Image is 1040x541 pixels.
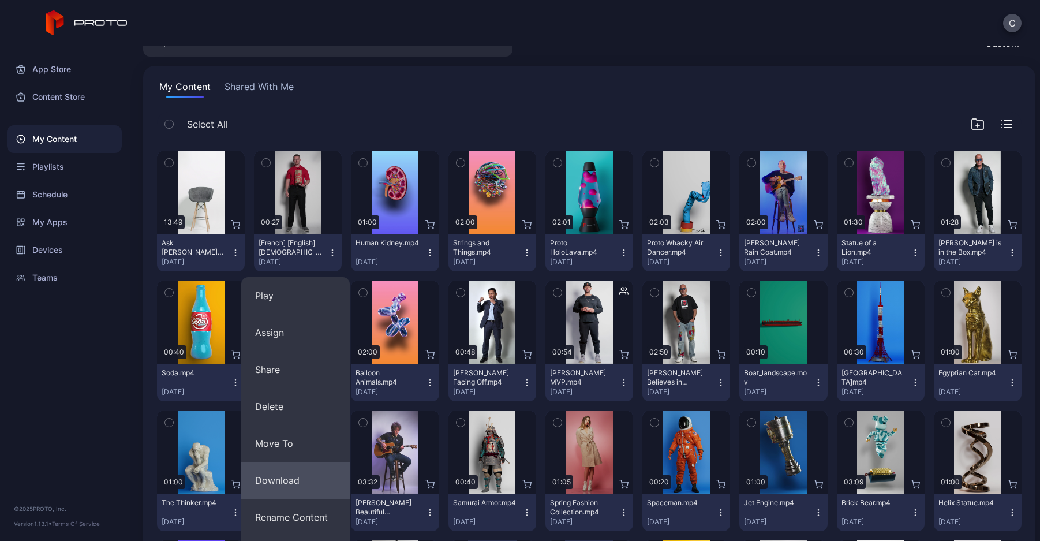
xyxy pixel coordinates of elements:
[647,498,710,508] div: Spaceman.mp4
[7,264,122,292] a: Teams
[545,234,633,271] button: Proto HoloLava.mp4[DATE]
[647,258,716,267] div: [DATE]
[162,387,231,397] div: [DATE]
[938,368,1002,378] div: Egyptian Cat.mp4
[187,117,228,131] span: Select All
[453,387,522,397] div: [DATE]
[841,258,911,267] div: [DATE]
[841,387,911,397] div: [DATE]
[453,498,517,508] div: Samurai Armor.mp4
[841,517,911,527] div: [DATE]
[241,314,350,351] button: Assign
[837,364,925,401] button: [GEOGRAPHIC_DATA]mp4[DATE]
[642,364,730,401] button: [PERSON_NAME] Believes in Proto.mp4[DATE]
[162,258,231,267] div: [DATE]
[356,517,425,527] div: [DATE]
[1003,14,1022,32] button: C
[162,238,225,257] div: Ask Tim Draper Anything.mp4
[14,520,52,527] span: Version 1.13.1 •
[7,208,122,236] a: My Apps
[259,238,322,257] div: [French] [English] Chick-fil-a Favorites
[7,153,122,181] a: Playlists
[222,80,296,98] button: Shared With Me
[254,234,342,271] button: [French] [English] [DEMOGRAPHIC_DATA]-fil-a Favorites[DATE]
[448,494,536,531] button: Samurai Armor.mp4[DATE]
[7,125,122,153] a: My Content
[545,364,633,401] button: [PERSON_NAME] MVP.mp4[DATE]
[934,234,1022,271] button: [PERSON_NAME] is in the Box.mp4[DATE]
[647,387,716,397] div: [DATE]
[938,517,1008,527] div: [DATE]
[14,504,115,513] div: © 2025 PROTO, Inc.
[938,258,1008,267] div: [DATE]
[841,498,905,508] div: Brick Bear.mp4
[453,238,517,257] div: Strings and Things.mp4
[647,238,710,257] div: Proto Whacky Air Dancer.mp4
[7,181,122,208] a: Schedule
[351,234,439,271] button: Human Kidney.mp4[DATE]
[938,498,1002,508] div: Helix Statue.mp4
[453,517,522,527] div: [DATE]
[162,498,225,508] div: The Thinker.mp4
[356,498,419,517] div: Billy Morrison's Beautiful Disaster.mp4
[157,364,245,401] button: Soda.mp4[DATE]
[162,517,231,527] div: [DATE]
[739,234,827,271] button: [PERSON_NAME] Rain Coat.mp4[DATE]
[545,494,633,531] button: Spring Fashion Collection.mp4[DATE]
[744,238,807,257] div: Ryan Pollie's Rain Coat.mp4
[356,258,425,267] div: [DATE]
[550,238,613,257] div: Proto HoloLava.mp4
[157,494,245,531] button: The Thinker.mp4[DATE]
[647,368,710,387] div: Howie Mandel Believes in Proto.mp4
[259,258,328,267] div: [DATE]
[647,517,716,527] div: [DATE]
[938,238,1002,257] div: Howie Mandel is in the Box.mp4
[162,368,225,378] div: Soda.mp4
[739,364,827,401] button: Boat_landscape.mov[DATE]
[52,520,100,527] a: Terms Of Service
[841,368,905,387] div: Tokyo Tower.mp4
[241,351,350,388] button: Share
[739,494,827,531] button: Jet Engine.mp4[DATE]
[744,368,807,387] div: Boat_landscape.mov
[550,258,619,267] div: [DATE]
[448,234,536,271] button: Strings and Things.mp4[DATE]
[241,277,350,314] button: Play
[744,387,813,397] div: [DATE]
[934,364,1022,401] button: Egyptian Cat.mp4[DATE]
[841,238,905,257] div: Statue of a Lion.mp4
[550,517,619,527] div: [DATE]
[7,55,122,83] a: App Store
[934,494,1022,531] button: Helix Statue.mp4[DATE]
[351,364,439,401] button: Balloon Animals.mp4[DATE]
[744,498,807,508] div: Jet Engine.mp4
[550,498,613,517] div: Spring Fashion Collection.mp4
[448,364,536,401] button: [PERSON_NAME] Facing Off.mp4[DATE]
[837,234,925,271] button: Statue of a Lion.mp4[DATE]
[453,258,522,267] div: [DATE]
[351,494,439,531] button: [PERSON_NAME] Beautiful Disaster.mp4[DATE]
[744,258,813,267] div: [DATE]
[550,387,619,397] div: [DATE]
[642,494,730,531] button: Spaceman.mp4[DATE]
[157,234,245,271] button: Ask [PERSON_NAME] Anything.mp4[DATE]
[938,387,1008,397] div: [DATE]
[642,234,730,271] button: Proto Whacky Air Dancer.mp4[DATE]
[837,494,925,531] button: Brick Bear.mp4[DATE]
[157,80,213,98] button: My Content
[356,387,425,397] div: [DATE]
[7,236,122,264] a: Devices
[241,425,350,462] button: Move To
[241,499,350,536] button: Rename Content
[241,388,350,425] button: Delete
[356,238,419,248] div: Human Kidney.mp4
[7,83,122,111] a: Content Store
